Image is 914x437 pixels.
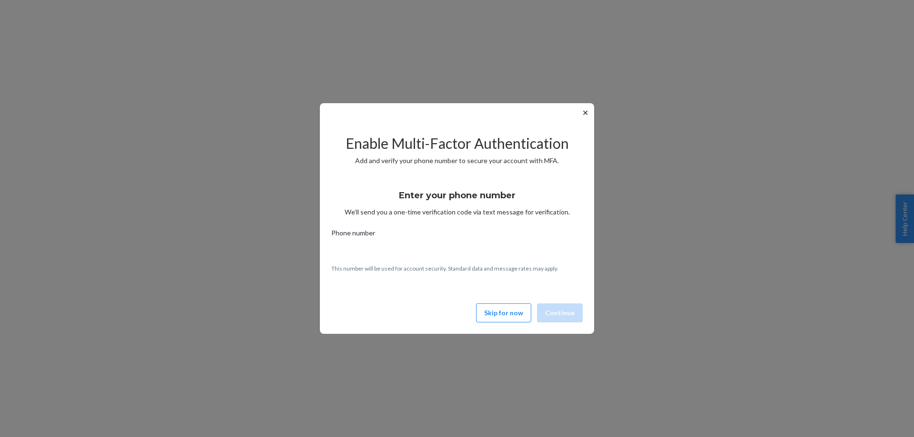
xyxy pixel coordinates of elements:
[331,156,583,165] p: Add and verify your phone number to secure your account with MFA.
[331,182,583,217] div: We’ll send you a one-time verification code via text message for verification.
[331,264,583,272] p: This number will be used for account security. Standard data and message rates may apply.
[331,228,375,242] span: Phone number
[331,136,583,151] h2: Enable Multi-Factor Authentication
[476,303,531,322] button: Skip for now
[399,189,516,202] h3: Enter your phone number
[580,107,590,118] button: ✕
[537,303,583,322] button: Continue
